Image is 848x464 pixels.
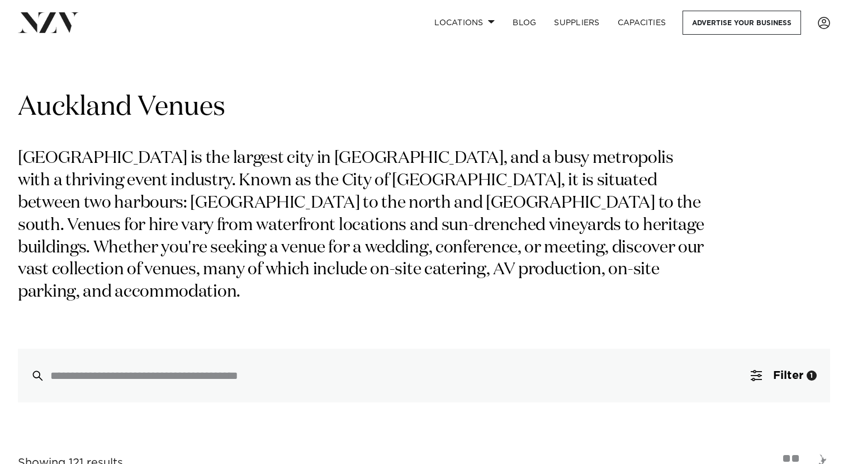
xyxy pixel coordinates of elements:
a: Advertise your business [683,11,801,35]
a: SUPPLIERS [545,11,608,35]
h1: Auckland Venues [18,90,830,125]
p: [GEOGRAPHIC_DATA] is the largest city in [GEOGRAPHIC_DATA], and a busy metropolis with a thriving... [18,148,709,304]
img: nzv-logo.png [18,12,79,32]
a: Capacities [609,11,675,35]
a: BLOG [504,11,545,35]
button: Filter1 [737,349,830,402]
a: Locations [425,11,504,35]
div: 1 [807,371,817,381]
span: Filter [773,370,803,381]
